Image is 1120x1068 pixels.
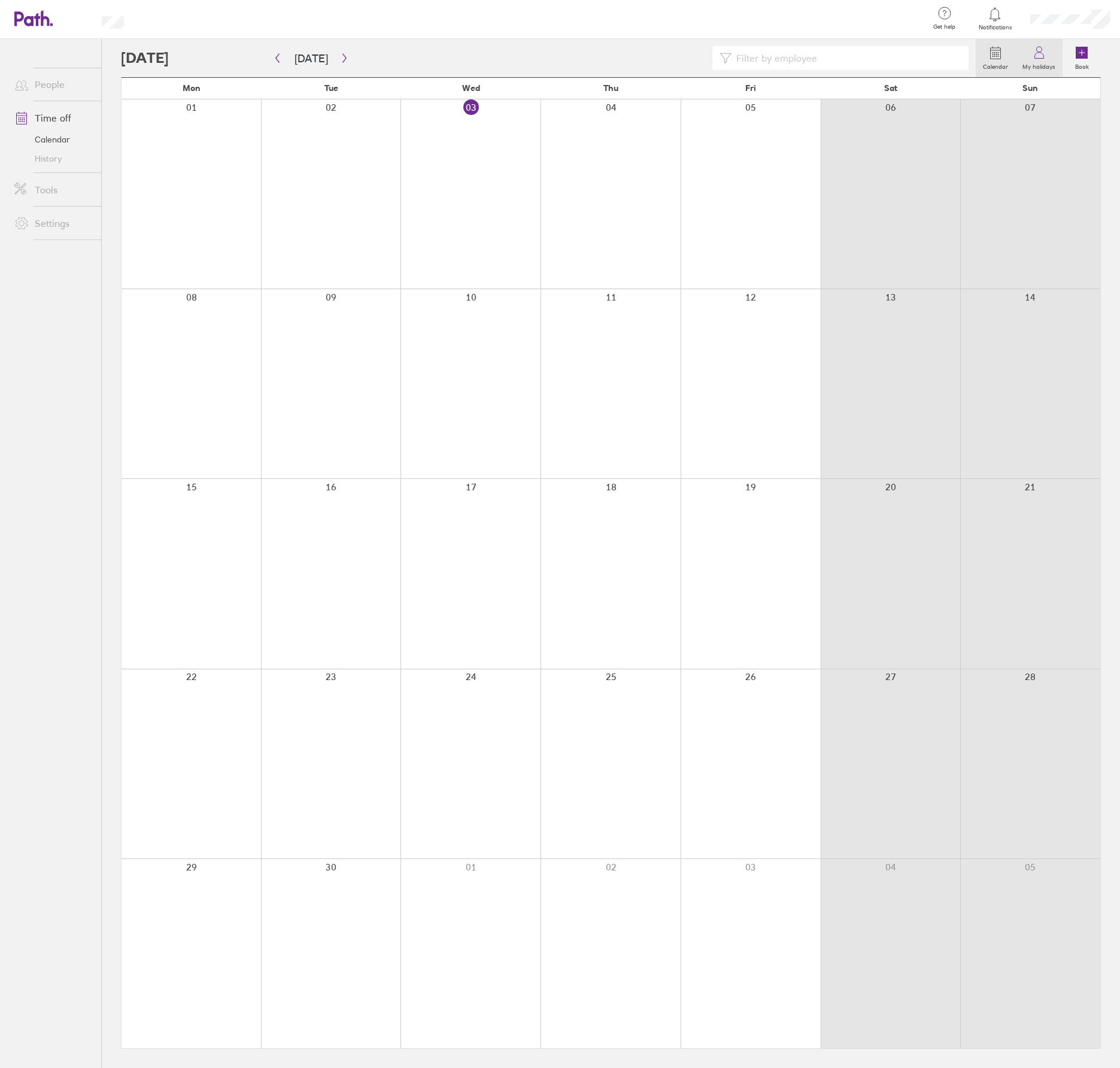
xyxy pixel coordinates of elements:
[5,130,101,149] a: Calendar
[285,48,338,68] button: [DATE]
[1068,60,1096,71] label: Book
[976,60,1015,71] label: Calendar
[884,83,897,93] span: Sat
[1015,39,1063,77] a: My holidays
[5,211,101,235] a: Settings
[976,6,1015,31] a: Notifications
[462,83,480,93] span: Wed
[1063,39,1101,77] a: Book
[324,83,338,93] span: Tue
[745,83,756,93] span: Fri
[1022,83,1038,93] span: Sun
[5,106,101,130] a: Time off
[732,47,961,69] input: Filter by employee
[976,39,1015,77] a: Calendar
[925,23,964,31] span: Get help
[5,72,101,96] a: People
[1015,60,1063,71] label: My holidays
[5,149,101,168] a: History
[976,24,1015,31] span: Notifications
[603,83,618,93] span: Thu
[5,178,101,202] a: Tools
[183,83,201,93] span: Mon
